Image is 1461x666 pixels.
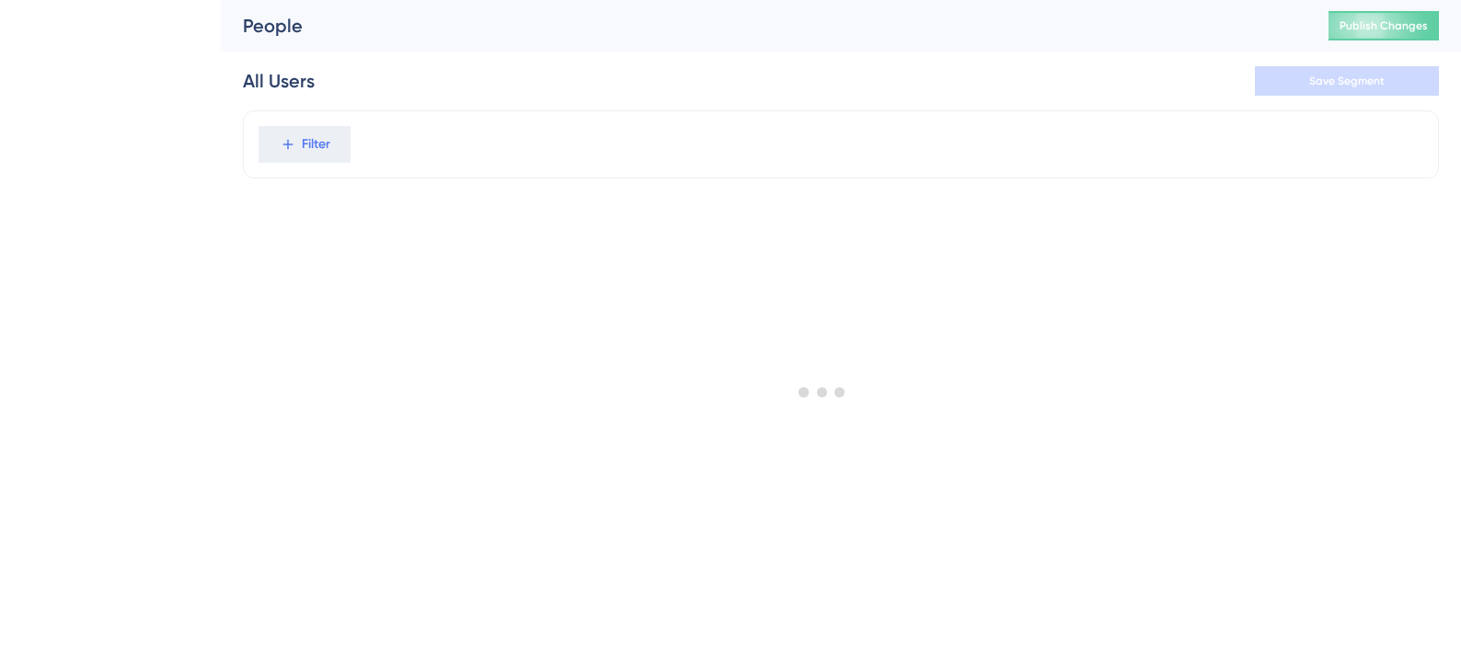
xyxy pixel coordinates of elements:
button: Publish Changes [1329,11,1439,40]
button: Save Segment [1255,66,1439,96]
span: Publish Changes [1340,18,1428,33]
span: Save Segment [1309,74,1385,88]
div: All Users [243,68,315,94]
div: People [243,13,1283,39]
